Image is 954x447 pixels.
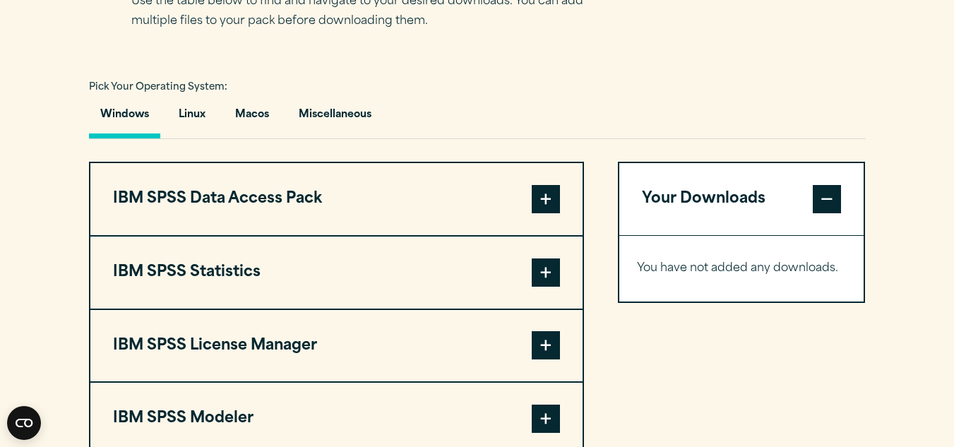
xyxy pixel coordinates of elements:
[167,98,217,138] button: Linux
[287,98,383,138] button: Miscellaneous
[90,310,583,382] button: IBM SPSS License Manager
[619,235,864,302] div: Your Downloads
[89,98,160,138] button: Windows
[7,406,41,440] button: Open CMP widget
[619,163,864,235] button: Your Downloads
[224,98,280,138] button: Macos
[90,163,583,235] button: IBM SPSS Data Access Pack
[637,258,847,279] p: You have not added any downloads.
[90,237,583,309] button: IBM SPSS Statistics
[89,83,227,92] span: Pick Your Operating System:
